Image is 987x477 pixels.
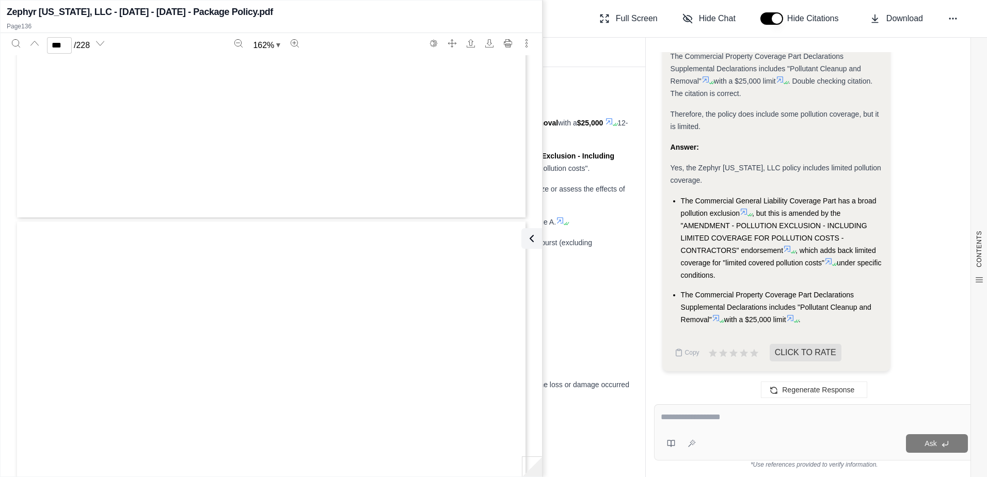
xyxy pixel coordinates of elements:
[253,39,274,52] span: 162 %
[699,12,736,25] span: Hide Chat
[577,119,603,127] span: $25,000
[8,35,24,52] button: Search
[481,35,498,52] button: Download
[866,8,927,29] button: Download
[799,315,801,324] span: .
[724,315,786,324] span: with a $25,000 limit
[678,8,740,29] button: Hide Chat
[685,348,699,357] span: Copy
[681,209,867,255] span: , but this is amended by the "AMENDMENT - POLLUTION EXCLUSION - INCLUDING LIMITED COVERAGE FOR PO...
[681,246,876,267] span: , which adds back limited coverage for "limited covered pollution costs"
[714,77,776,85] span: with a $25,000 limit
[671,342,704,363] button: Copy
[671,143,699,151] strong: Answer:
[249,37,284,54] button: Zoom document
[770,344,841,361] span: CLICK TO RATE
[671,77,873,98] span: . Double checking citation. The citation is correct.
[906,434,968,453] button: Ask
[463,35,479,52] button: Open file
[74,39,90,52] span: / 228
[7,5,273,19] h2: Zephyr [US_STATE], LLC - [DATE] - [DATE] - Package Policy.pdf
[761,381,867,398] button: Regenerate Response
[558,119,577,127] span: with a
[681,197,877,217] span: The Commercial General Liability Coverage Part has a broad pollution exclusion
[671,164,881,184] span: Yes, the Zephyr [US_STATE], LLC policy includes limited pollution coverage.
[155,185,625,205] span: It defines "limited covered pollution costs" as expenses to test, monitor, clean up, remove, cont...
[444,35,460,52] button: Full screen
[975,231,983,267] span: CONTENTS
[925,439,936,448] span: Ask
[671,110,879,131] span: Therefore, the policy does include some pollution coverage, but it is limited.
[681,291,871,324] span: The Commercial Property Coverage Part Declarations Supplemental Declarations includes "Pollutant ...
[7,22,536,30] p: Page 136
[286,35,303,52] button: Zoom in
[92,35,108,52] button: Next page
[616,12,658,25] span: Full Screen
[26,35,43,52] button: Previous page
[787,12,845,25] span: Hide Citations
[518,35,535,52] button: More actions
[425,35,442,52] button: Switch to the dark theme
[47,37,72,54] input: Enter a page number
[671,52,861,85] span: The Commercial Property Coverage Part Declarations Supplemental Declarations includes "Pollutant ...
[681,259,882,279] span: under specific conditions.
[230,35,247,52] button: Zoom out
[500,35,516,52] button: Print
[654,460,975,469] div: *Use references provided to verify information.
[782,386,854,394] span: Regenerate Response
[595,8,662,29] button: Full Screen
[886,12,923,25] span: Download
